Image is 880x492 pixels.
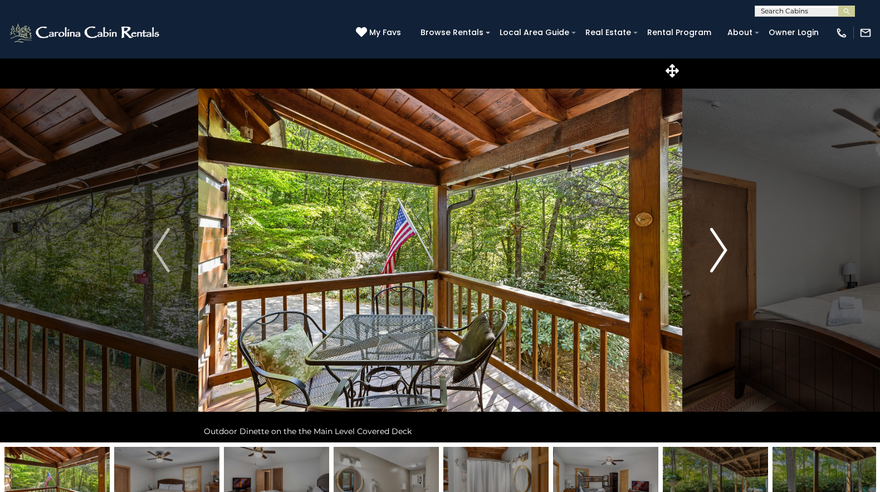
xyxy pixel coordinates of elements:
a: Local Area Guide [494,24,575,41]
span: My Favs [369,27,401,38]
button: Previous [125,58,198,442]
a: My Favs [356,27,404,39]
img: arrow [153,228,170,272]
a: Browse Rentals [415,24,489,41]
button: Next [682,58,755,442]
a: Rental Program [642,24,717,41]
img: mail-regular-white.png [859,27,872,39]
a: Owner Login [763,24,824,41]
img: phone-regular-white.png [835,27,848,39]
img: arrow [710,228,727,272]
a: Real Estate [580,24,637,41]
div: Outdoor Dinette on the the Main Level Covered Deck [198,420,682,442]
img: White-1-2.png [8,22,163,44]
a: About [722,24,758,41]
